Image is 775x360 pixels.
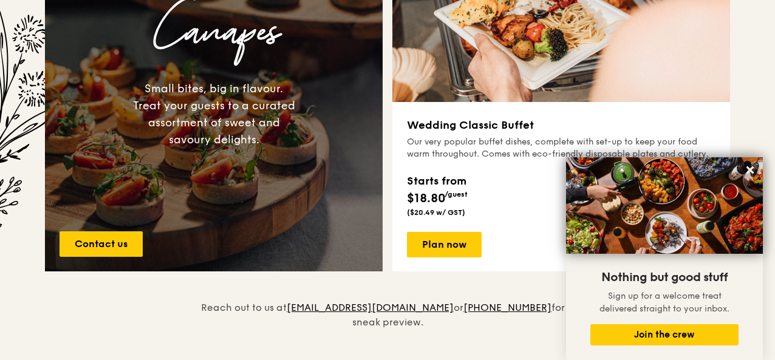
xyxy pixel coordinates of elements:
[193,271,582,330] div: Reach out to us at or for a sneak preview.
[599,291,729,314] span: Sign up for a welcome treat delivered straight to your inbox.
[601,270,728,285] span: Nothing but good stuff
[407,136,715,160] div: Our very popular buffet dishes, complete with set-up to keep your food warm throughout. Comes wit...
[590,324,739,345] button: Join the crew
[132,80,295,148] div: Small bites, big in flavour. Treat your guests to a curated assortment of sweet and savoury delig...
[407,117,715,134] h3: Wedding Classic Buffet
[407,172,468,208] div: $18.80
[60,231,143,257] a: Contact us
[463,302,551,313] a: [PHONE_NUMBER]
[287,302,454,313] a: [EMAIL_ADDRESS][DOMAIN_NAME]
[445,190,468,199] span: /guest
[407,232,482,257] a: Plan now
[407,172,468,189] div: Starts from
[740,160,760,180] button: Close
[407,208,468,217] div: ($20.49 w/ GST)
[566,157,763,254] img: DSC07876-Edit02-Large.jpeg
